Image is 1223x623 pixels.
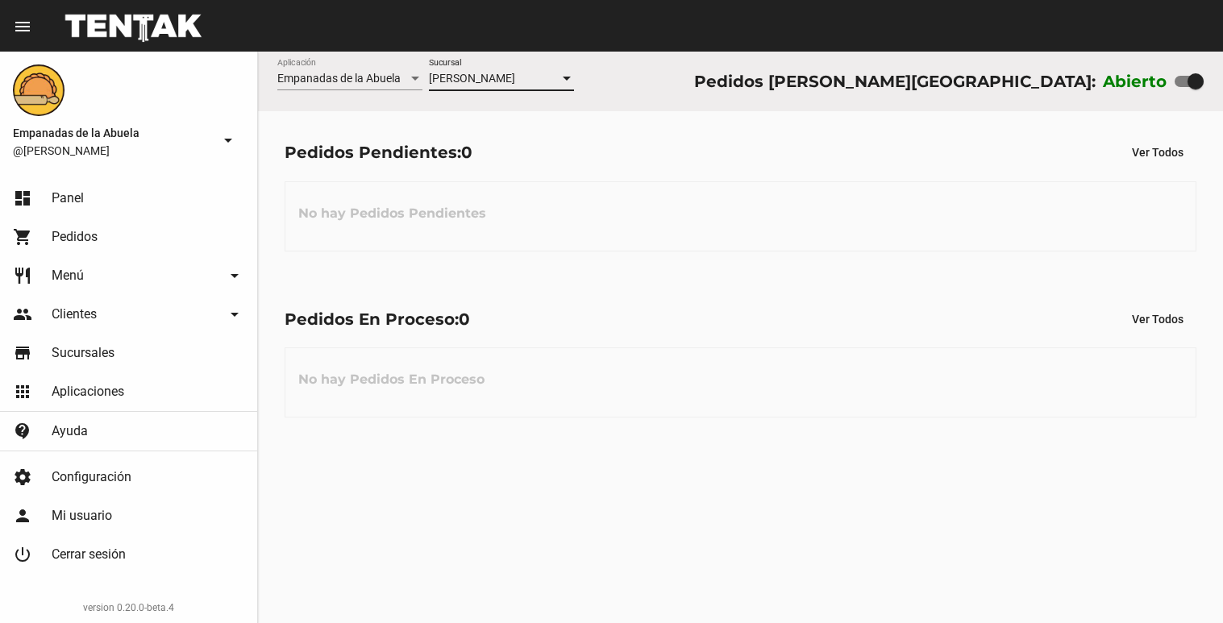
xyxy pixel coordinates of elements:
[52,306,97,322] span: Clientes
[225,266,244,285] mat-icon: arrow_drop_down
[52,546,126,563] span: Cerrar sesión
[285,306,470,332] div: Pedidos En Proceso:
[13,227,32,247] mat-icon: shopping_cart
[13,64,64,116] img: f0136945-ed32-4f7c-91e3-a375bc4bb2c5.png
[225,305,244,324] mat-icon: arrow_drop_down
[694,69,1096,94] div: Pedidos [PERSON_NAME][GEOGRAPHIC_DATA]:
[13,343,32,363] mat-icon: store
[13,506,32,525] mat-icon: person
[52,384,124,400] span: Aplicaciones
[13,143,212,159] span: @[PERSON_NAME]
[13,123,212,143] span: Empanadas de la Abuela
[285,139,472,165] div: Pedidos Pendientes:
[1119,305,1196,334] button: Ver Todos
[277,72,401,85] span: Empanadas de la Abuela
[461,143,472,162] span: 0
[13,17,32,36] mat-icon: menu
[52,229,98,245] span: Pedidos
[429,72,515,85] span: [PERSON_NAME]
[1119,138,1196,167] button: Ver Todos
[13,382,32,401] mat-icon: apps
[13,305,32,324] mat-icon: people
[52,469,131,485] span: Configuración
[52,508,112,524] span: Mi usuario
[13,467,32,487] mat-icon: settings
[459,309,470,329] span: 0
[1103,69,1167,94] label: Abierto
[52,268,84,284] span: Menú
[218,131,238,150] mat-icon: arrow_drop_down
[52,423,88,439] span: Ayuda
[52,190,84,206] span: Panel
[13,189,32,208] mat-icon: dashboard
[1132,313,1183,326] span: Ver Todos
[13,266,32,285] mat-icon: restaurant
[285,355,497,404] h3: No hay Pedidos En Proceso
[13,545,32,564] mat-icon: power_settings_new
[13,422,32,441] mat-icon: contact_support
[52,345,114,361] span: Sucursales
[1155,559,1207,607] iframe: chat widget
[13,600,244,616] div: version 0.20.0-beta.4
[285,189,499,238] h3: No hay Pedidos Pendientes
[1132,146,1183,159] span: Ver Todos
